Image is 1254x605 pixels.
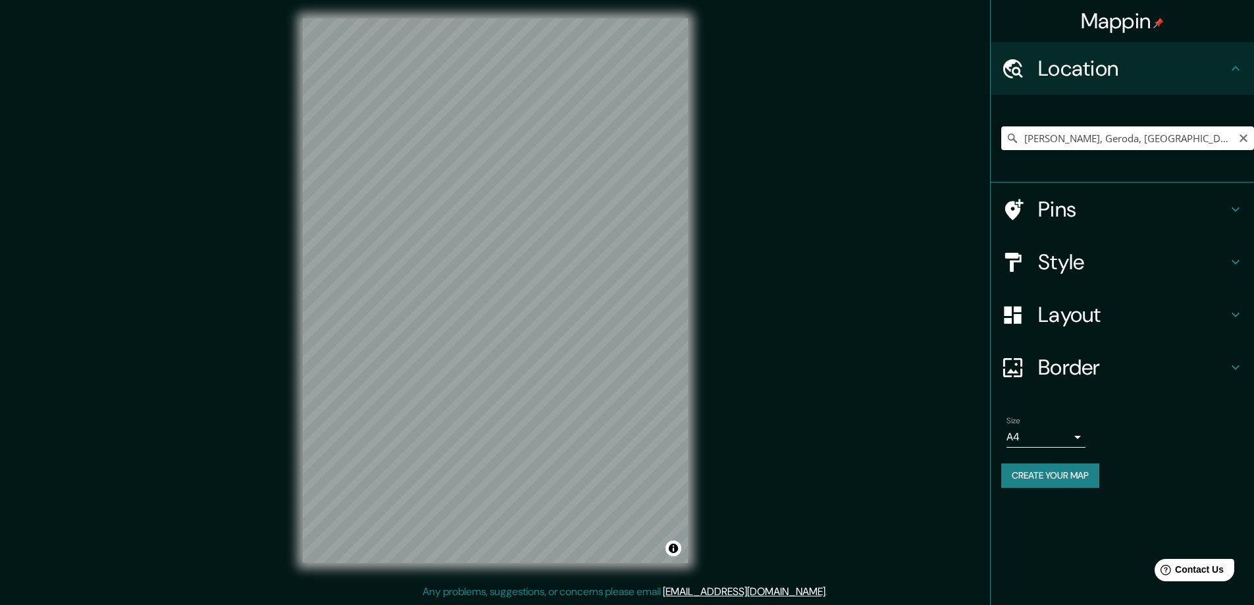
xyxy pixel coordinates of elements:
iframe: Help widget launcher [1137,554,1240,591]
img: pin-icon.png [1153,18,1164,28]
canvas: Map [303,18,688,563]
div: Style [991,236,1254,288]
h4: Border [1038,354,1228,381]
button: Toggle attribution [666,540,681,556]
div: . [827,584,829,600]
h4: Pins [1038,196,1228,223]
p: Any problems, suggestions, or concerns please email . [423,584,827,600]
input: Pick your city or area [1001,126,1254,150]
div: Layout [991,288,1254,341]
h4: Layout [1038,302,1228,328]
h4: Style [1038,249,1228,275]
div: Pins [991,183,1254,236]
button: Create your map [1001,463,1099,488]
label: Size [1006,415,1020,427]
div: . [829,584,832,600]
div: Location [991,42,1254,95]
h4: Mappin [1081,8,1164,34]
h4: Location [1038,55,1228,82]
button: Clear [1238,131,1249,144]
a: [EMAIL_ADDRESS][DOMAIN_NAME] [663,585,825,598]
div: A4 [1006,427,1085,448]
div: Border [991,341,1254,394]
